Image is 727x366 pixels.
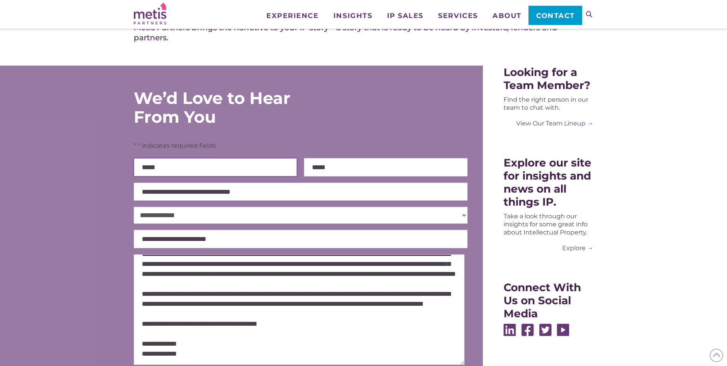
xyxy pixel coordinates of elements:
span: Back to Top [710,349,723,362]
img: Facebook [521,324,534,336]
img: Twitter [539,324,551,336]
span: Contact [536,12,575,19]
div: We’d Love to Hear From You [134,89,337,126]
div: Explore our site for insights and news on all things IP. [504,156,593,208]
a: View Our Team Lineup → [504,119,593,127]
span: Insights [333,12,372,19]
img: Youtube [557,324,569,336]
h4: Metis Partners brings the narrative to your IP story – a story that is ready to be heard by inves... [134,23,594,43]
div: Take a look through our insights for some great info about Intellectual Property. [504,212,593,236]
span: IP Sales [387,12,423,19]
img: Metis Partners [134,3,166,25]
div: Looking for a Team Member? [504,66,593,92]
a: Contact [528,6,582,25]
div: Connect With Us on Social Media [504,281,593,320]
span: Experience [266,12,318,19]
img: Linkedin [504,324,516,336]
div: Find the right person in our team to chat with. [504,96,593,112]
p: " " indicates required fields [134,142,468,150]
a: Explore → [504,244,593,252]
span: About [492,12,522,19]
span: Services [438,12,478,19]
